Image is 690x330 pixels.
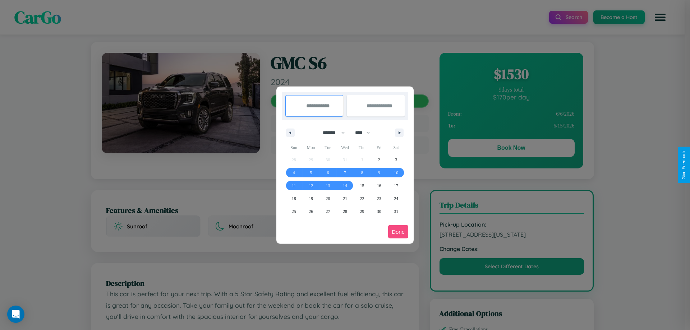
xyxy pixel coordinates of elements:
span: 19 [309,192,313,205]
span: 28 [343,205,347,218]
span: 21 [343,192,347,205]
span: Sun [285,142,302,153]
button: 15 [354,179,371,192]
span: 3 [395,153,397,166]
button: 26 [302,205,319,218]
span: 30 [377,205,381,218]
button: 10 [388,166,405,179]
button: 9 [371,166,387,179]
button: 30 [371,205,387,218]
span: Sat [388,142,405,153]
span: 11 [292,179,296,192]
button: 11 [285,179,302,192]
span: 24 [394,192,398,205]
span: 23 [377,192,381,205]
button: 7 [336,166,353,179]
button: 13 [319,179,336,192]
button: 17 [388,179,405,192]
span: 6 [327,166,329,179]
button: 14 [336,179,353,192]
span: 4 [293,166,295,179]
span: 20 [326,192,330,205]
div: Open Intercom Messenger [7,306,24,323]
button: 31 [388,205,405,218]
button: 18 [285,192,302,205]
span: Mon [302,142,319,153]
button: 24 [388,192,405,205]
button: 6 [319,166,336,179]
button: Done [388,225,408,238]
button: 3 [388,153,405,166]
span: 22 [360,192,364,205]
span: Fri [371,142,387,153]
button: 19 [302,192,319,205]
span: 8 [361,166,363,179]
button: 2 [371,153,387,166]
span: 13 [326,179,330,192]
span: 1 [361,153,363,166]
button: 28 [336,205,353,218]
button: 20 [319,192,336,205]
span: 16 [377,179,381,192]
button: 27 [319,205,336,218]
button: 23 [371,192,387,205]
span: Wed [336,142,353,153]
span: 25 [292,205,296,218]
button: 12 [302,179,319,192]
span: 7 [344,166,346,179]
span: Tue [319,142,336,153]
button: 1 [354,153,371,166]
button: 25 [285,205,302,218]
span: 26 [309,205,313,218]
button: 21 [336,192,353,205]
span: 27 [326,205,330,218]
button: 16 [371,179,387,192]
div: Give Feedback [681,150,686,180]
span: 12 [309,179,313,192]
button: 8 [354,166,371,179]
button: 4 [285,166,302,179]
button: 5 [302,166,319,179]
span: Thu [354,142,371,153]
span: 5 [310,166,312,179]
span: 15 [360,179,364,192]
span: 2 [378,153,380,166]
button: 22 [354,192,371,205]
span: 18 [292,192,296,205]
span: 9 [378,166,380,179]
span: 10 [394,166,398,179]
span: 29 [360,205,364,218]
span: 17 [394,179,398,192]
span: 14 [343,179,347,192]
button: 29 [354,205,371,218]
span: 31 [394,205,398,218]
